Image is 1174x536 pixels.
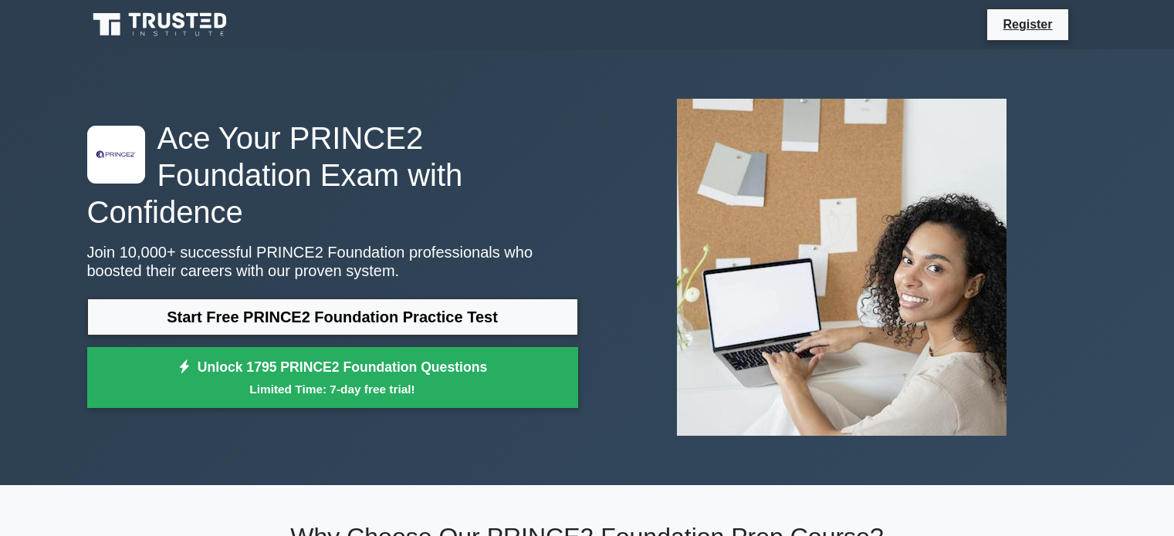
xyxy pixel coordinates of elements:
small: Limited Time: 7-day free trial! [107,380,559,398]
p: Join 10,000+ successful PRINCE2 Foundation professionals who boosted their careers with our prove... [87,243,578,280]
a: Register [993,15,1061,34]
a: Start Free PRINCE2 Foundation Practice Test [87,298,578,335]
a: Unlock 1795 PRINCE2 Foundation QuestionsLimited Time: 7-day free trial! [87,347,578,409]
h1: Ace Your PRINCE2 Foundation Exam with Confidence [87,120,578,231]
